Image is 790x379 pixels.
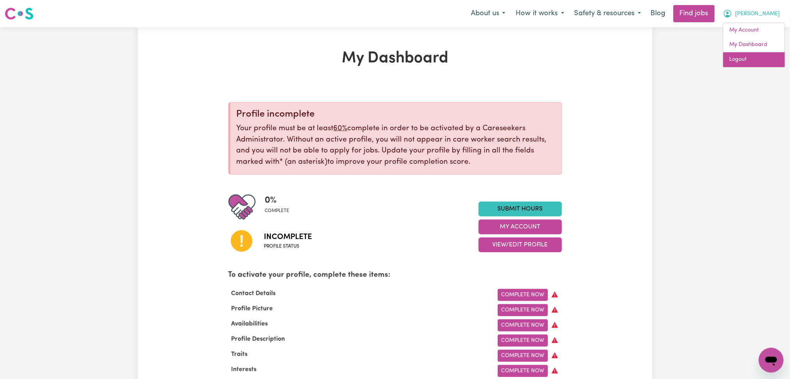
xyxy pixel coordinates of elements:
[498,289,548,301] a: Complete Now
[673,5,715,22] a: Find jobs
[498,335,548,347] a: Complete Now
[228,321,271,327] span: Availabilities
[498,319,548,331] a: Complete Now
[265,207,290,214] span: complete
[759,348,784,373] iframe: Button to launch messaging window
[228,351,251,358] span: Traits
[265,193,290,207] span: 0 %
[498,304,548,316] a: Complete Now
[264,243,312,250] span: Profile status
[479,220,562,234] button: My Account
[237,109,555,120] div: Profile incomplete
[735,10,780,18] span: [PERSON_NAME]
[5,5,34,23] a: Careseekers logo
[264,231,312,243] span: Incomplete
[511,5,569,22] button: How it works
[498,365,548,377] a: Complete Now
[228,336,288,342] span: Profile Description
[228,49,562,68] h1: My Dashboard
[237,123,555,168] p: Your profile must be at least complete in order to be activated by a Careseekers Administrator. W...
[5,7,34,21] img: Careseekers logo
[228,306,276,312] span: Profile Picture
[265,193,296,221] div: Profile completeness: 0%
[646,5,670,22] a: Blog
[498,350,548,362] a: Complete Now
[228,270,562,281] p: To activate your profile, complete these items:
[228,367,260,373] span: Interests
[718,5,785,22] button: My Account
[723,23,785,67] div: My Account
[723,37,785,52] a: My Dashboard
[228,290,279,297] span: Contact Details
[280,158,328,166] span: an asterisk
[479,202,562,216] a: Submit Hours
[569,5,646,22] button: Safety & resources
[723,52,785,67] a: Logout
[334,125,348,132] u: 60%
[723,23,785,38] a: My Account
[479,237,562,252] button: View/Edit Profile
[466,5,511,22] button: About us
